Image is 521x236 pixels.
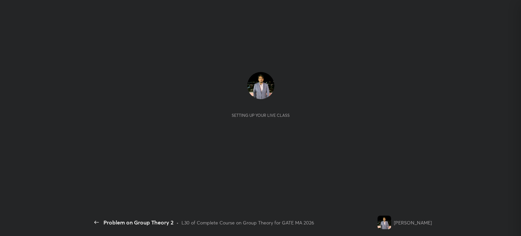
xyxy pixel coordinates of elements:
img: 9689d3ed888646769c7969bc1f381e91.jpg [378,216,391,229]
div: [PERSON_NAME] [394,219,432,226]
div: Setting up your live class [232,113,290,118]
div: Problem on Group Theory 2 [103,218,174,226]
div: L30 of Complete Course on Group Theory for GATE MA 2026 [181,219,314,226]
img: 9689d3ed888646769c7969bc1f381e91.jpg [247,72,274,99]
div: • [176,219,179,226]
